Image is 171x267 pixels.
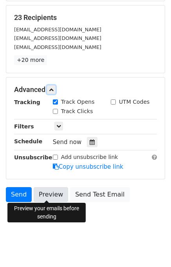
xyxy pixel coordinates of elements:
[14,99,40,105] strong: Tracking
[14,138,42,144] strong: Schedule
[14,85,157,94] h5: Advanced
[53,139,82,146] span: Send now
[14,35,101,41] small: [EMAIL_ADDRESS][DOMAIN_NAME]
[6,187,32,202] a: Send
[119,98,149,106] label: UTM Codes
[61,98,95,106] label: Track Opens
[14,44,101,50] small: [EMAIL_ADDRESS][DOMAIN_NAME]
[14,55,47,65] a: +20 more
[70,187,130,202] a: Send Test Email
[7,203,86,222] div: Preview your emails before sending
[34,187,68,202] a: Preview
[61,153,118,161] label: Add unsubscribe link
[14,13,157,22] h5: 23 Recipients
[61,107,93,115] label: Track Clicks
[132,229,171,267] iframe: Chat Widget
[14,123,34,130] strong: Filters
[53,163,123,170] a: Copy unsubscribe link
[14,154,52,161] strong: Unsubscribe
[14,27,101,32] small: [EMAIL_ADDRESS][DOMAIN_NAME]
